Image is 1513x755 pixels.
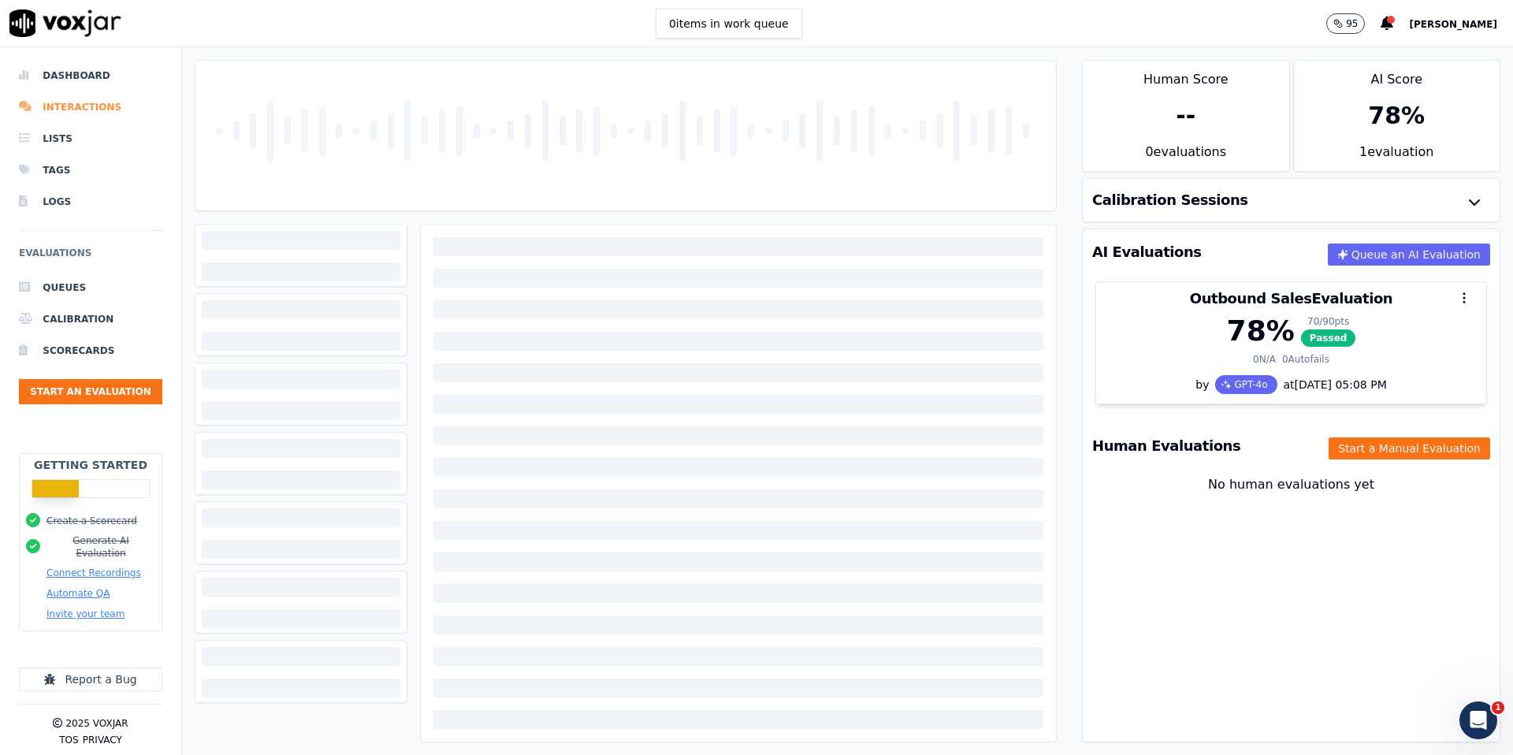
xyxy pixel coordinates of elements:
a: Interactions [19,91,162,123]
div: GPT-4o [1215,375,1277,394]
button: 95 [1326,13,1365,34]
div: AI Score [1294,61,1500,89]
button: Automate QA [46,587,110,600]
p: 2025 Voxjar [65,717,128,730]
div: 0 N/A [1253,353,1276,366]
div: 78 % [1368,102,1425,130]
div: 1 evaluation [1294,143,1500,171]
button: [PERSON_NAME] [1409,14,1513,33]
button: TOS [59,734,78,746]
h3: Human Evaluations [1092,439,1240,453]
img: voxjar logo [9,9,121,37]
div: 0 Autofails [1282,353,1329,366]
a: Dashboard [19,60,162,91]
div: No human evaluations yet [1095,475,1487,532]
a: Tags [19,154,162,186]
p: 95 [1346,17,1358,30]
button: Report a Bug [19,668,162,691]
button: Privacy [83,734,122,746]
div: 70 / 90 pts [1301,315,1356,328]
button: Create a Scorecard [46,515,137,527]
a: Calibration [19,303,162,335]
button: Start a Manual Evaluation [1329,437,1490,459]
div: 0 evaluation s [1083,143,1288,171]
a: Scorecards [19,335,162,366]
iframe: Intercom live chat [1459,701,1497,739]
h2: Getting Started [34,457,147,473]
div: 78 % [1227,315,1295,347]
div: at [DATE] 05:08 PM [1277,377,1387,392]
button: Queue an AI Evaluation [1328,244,1490,266]
button: Generate AI Evaluation [46,534,155,560]
span: Passed [1301,329,1356,347]
a: Queues [19,272,162,303]
button: 0items in work queue [656,9,802,39]
h3: Calibration Sessions [1092,193,1248,207]
h6: Evaluations [19,244,162,272]
div: Human Score [1083,61,1288,89]
button: Start an Evaluation [19,379,162,404]
button: 95 [1326,13,1381,34]
span: [PERSON_NAME] [1409,19,1497,30]
a: Logs [19,186,162,218]
span: 1 [1492,701,1504,714]
button: Connect Recordings [46,567,141,579]
h3: AI Evaluations [1092,245,1202,259]
div: -- [1176,102,1195,130]
a: Lists [19,123,162,154]
div: by [1096,375,1486,404]
button: Invite your team [46,608,125,620]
